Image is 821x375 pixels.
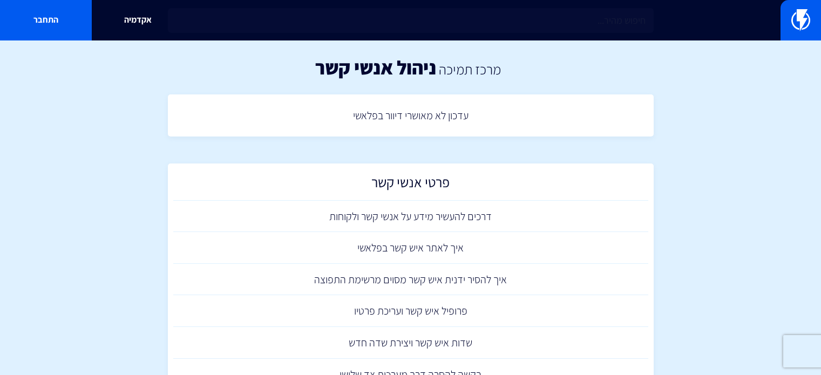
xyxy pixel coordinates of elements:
h2: פרטי אנשי קשר [179,174,643,195]
a: שדות איש קשר ויצירת שדה חדש [173,327,648,359]
input: חיפוש מהיר... [168,8,654,33]
a: דרכים להעשיר מידע על אנשי קשר ולקוחות [173,201,648,233]
a: פרופיל איש קשר ועריכת פרטיו [173,295,648,327]
a: איך להסיר ידנית איש קשר מסוים מרשימת התפוצה [173,264,648,296]
a: מרכז תמיכה [439,60,501,78]
a: איך לאתר איש קשר בפלאשי [173,232,648,264]
h1: ניהול אנשי קשר [315,57,436,78]
a: עדכון לא מאושרי דיוור בפלאשי [173,100,648,132]
a: פרטי אנשי קשר [173,169,648,201]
